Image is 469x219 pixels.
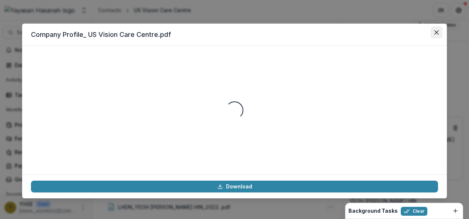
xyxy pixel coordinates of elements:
button: Dismiss [451,206,460,215]
header: Company Profile_ US Vision Care Centre.pdf [22,24,447,46]
button: Close [431,27,442,38]
a: Download [31,181,438,192]
button: Clear [401,207,427,216]
h2: Background Tasks [348,208,398,214]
